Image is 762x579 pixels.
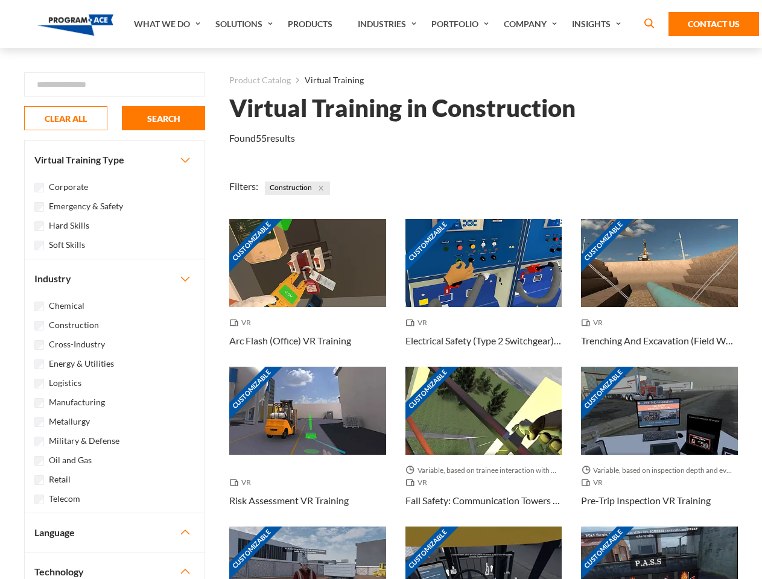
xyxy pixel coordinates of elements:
p: Found results [229,131,295,145]
h3: Pre-Trip Inspection VR Training [581,493,711,508]
label: Construction [49,318,99,332]
input: Military & Defense [34,437,44,446]
a: Customizable Thumbnail - Electrical Safety (Type 2 Switchgear) VR Training VR Electrical Safety (... [405,219,562,367]
li: Virtual Training [291,72,364,88]
input: Construction [34,321,44,331]
span: VR [405,476,432,489]
input: Soft Skills [34,241,44,250]
button: Language [25,513,205,552]
h3: Arc Flash (Office) VR Training [229,334,351,348]
em: 55 [256,132,267,144]
h1: Virtual Training in Construction [229,98,576,119]
input: Energy & Utilities [34,359,44,369]
a: Customizable Thumbnail - Risk Assessment VR Training VR Risk Assessment VR Training [229,367,386,527]
input: Logistics [34,379,44,388]
label: Oil and Gas [49,454,92,467]
a: Customizable Thumbnail - Arc Flash (Office) VR Training VR Arc Flash (Office) VR Training [229,219,386,367]
button: Close [314,182,328,195]
label: Manufacturing [49,396,105,409]
label: Chemical [49,299,84,312]
input: Metallurgy [34,417,44,427]
label: Cross-Industry [49,338,105,351]
span: Variable, based on inspection depth and event interaction. [581,464,738,476]
button: CLEAR ALL [24,106,107,130]
label: Soft Skills [49,238,85,252]
span: VR [405,317,432,329]
a: Customizable Thumbnail - Trenching And Excavation (Field Work) VR Training VR Trenching And Excav... [581,219,738,367]
button: Industry [25,259,205,298]
a: Contact Us [668,12,759,36]
span: VR [581,476,608,489]
label: Emergency & Safety [49,200,123,213]
input: Emergency & Safety [34,202,44,212]
label: Logistics [49,376,81,390]
input: Chemical [34,302,44,311]
label: Military & Defense [49,434,119,448]
a: Product Catalog [229,72,291,88]
input: Cross-Industry [34,340,44,350]
img: Program-Ace [37,14,114,36]
label: Telecom [49,492,80,505]
h3: Risk Assessment VR Training [229,493,349,508]
h3: Fall Safety: Communication Towers VR Training [405,493,562,508]
input: Corporate [34,183,44,192]
label: Corporate [49,180,88,194]
nav: breadcrumb [229,72,738,88]
input: Telecom [34,495,44,504]
input: Manufacturing [34,398,44,408]
input: Hard Skills [34,221,44,231]
label: Metallurgy [49,415,90,428]
span: Construction [265,182,330,195]
label: Hard Skills [49,219,89,232]
button: Virtual Training Type [25,141,205,179]
a: Customizable Thumbnail - Fall Safety: Communication Towers VR Training Variable, based on trainee... [405,367,562,527]
h3: Trenching And Excavation (Field Work) VR Training [581,334,738,348]
label: Energy & Utilities [49,357,114,370]
a: Customizable Thumbnail - Pre-Trip Inspection VR Training Variable, based on inspection depth and ... [581,367,738,527]
span: Filters: [229,180,258,192]
input: Retail [34,475,44,485]
label: Retail [49,473,71,486]
h3: Electrical Safety (Type 2 Switchgear) VR Training [405,334,562,348]
span: Variable, based on trainee interaction with each section. [405,464,562,476]
span: VR [229,317,256,329]
span: VR [229,476,256,489]
span: VR [581,317,608,329]
input: Oil and Gas [34,456,44,466]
